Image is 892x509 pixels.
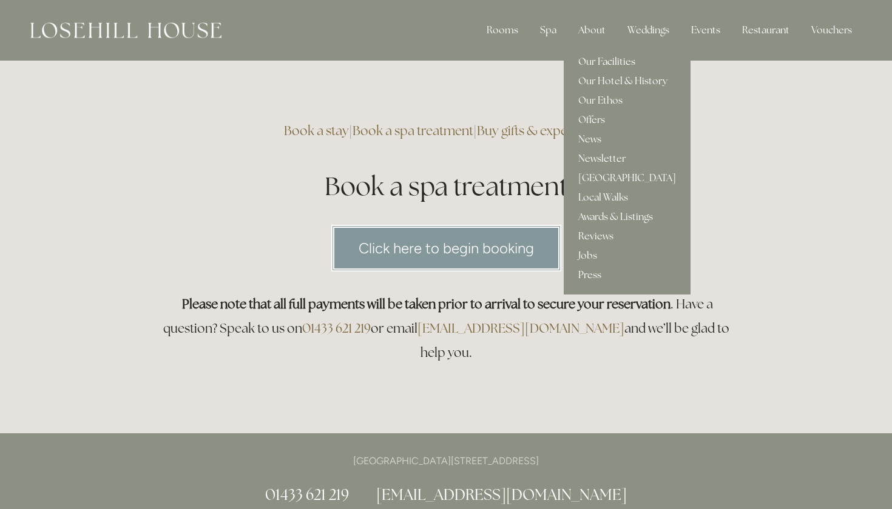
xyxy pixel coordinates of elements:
div: Spa [530,18,566,42]
strong: Please note that all full payments will be taken prior to arrival to secure your reservation [182,296,671,312]
a: Offers [564,110,691,130]
p: [GEOGRAPHIC_DATA][STREET_ADDRESS] [156,453,736,469]
h3: | | [156,119,736,143]
a: Book a stay [284,122,349,139]
a: Our Ethos [564,91,691,110]
a: Buy gifts & experiences [477,122,609,139]
a: Book a spa treatment [353,122,473,139]
img: Losehill House [30,22,221,38]
a: Our Hotel & History [564,72,691,91]
a: Our Facilities [564,52,691,72]
a: Vouchers [802,18,862,42]
h3: . Have a question? Speak to us on or email and we’ll be glad to help you. [156,292,736,365]
a: [EMAIL_ADDRESS][DOMAIN_NAME] [376,485,627,504]
a: News [564,130,691,149]
a: Awards & Listings [564,207,691,227]
a: Newsletter [564,149,691,168]
a: Press [564,265,691,285]
div: Weddings [618,18,679,42]
a: 01433 621 219 [302,320,371,336]
a: [GEOGRAPHIC_DATA] [564,168,691,188]
a: Click here to begin booking [331,225,561,271]
a: Reviews [564,227,691,246]
a: Local Walks [564,188,691,207]
a: 01433 621 219 [265,485,349,504]
div: Events [681,18,730,42]
div: Restaurant [732,18,799,42]
div: About [569,18,615,42]
a: Jobs [564,246,691,265]
div: Rooms [477,18,528,42]
a: [EMAIL_ADDRESS][DOMAIN_NAME] [417,320,624,336]
h1: Book a spa treatment [156,168,736,204]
